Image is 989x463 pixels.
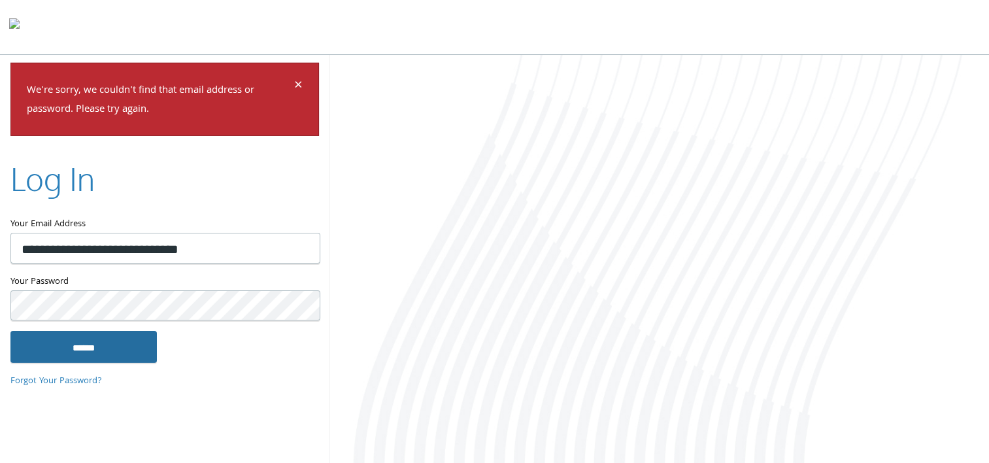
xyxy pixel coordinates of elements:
[10,374,102,388] a: Forgot Your Password?
[294,74,303,99] span: ×
[27,82,292,120] p: We're sorry, we couldn't find that email address or password. Please try again.
[10,274,319,290] label: Your Password
[10,156,95,200] h2: Log In
[294,79,303,95] button: Dismiss alert
[9,14,20,40] img: todyl-logo-dark.svg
